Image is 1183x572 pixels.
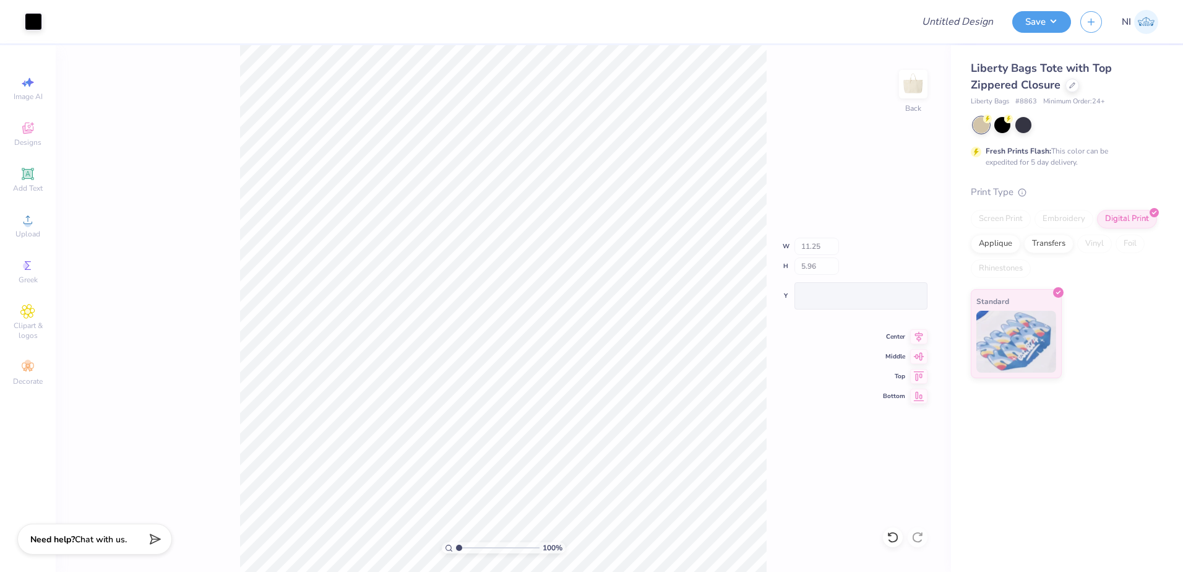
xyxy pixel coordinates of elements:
img: Nicole Isabelle Dimla [1134,10,1158,34]
div: Screen Print [971,210,1031,228]
span: Clipart & logos [6,321,49,340]
span: # 8863 [1015,97,1037,107]
span: Upload [15,229,40,239]
span: 100 % [543,542,562,553]
div: Print Type [971,185,1158,199]
span: Bottom [883,392,905,401]
span: Greek [19,275,38,285]
span: Liberty Bags Tote with Top Zippered Closure [971,61,1112,92]
span: Image AI [14,92,43,102]
span: Center [883,332,905,341]
span: Designs [14,137,41,147]
img: Back [901,72,926,97]
div: Applique [971,235,1020,253]
strong: Fresh Prints Flash: [986,146,1051,156]
span: Standard [976,295,1009,308]
img: Standard [976,311,1056,373]
div: Rhinestones [971,259,1031,278]
span: Liberty Bags [971,97,1009,107]
div: Digital Print [1097,210,1157,228]
div: Transfers [1024,235,1073,253]
div: Back [905,103,921,114]
button: Save [1012,11,1071,33]
div: Foil [1116,235,1145,253]
div: Vinyl [1077,235,1112,253]
span: Chat with us. [75,534,127,545]
span: NI [1122,15,1131,29]
span: Minimum Order: 24 + [1043,97,1105,107]
span: Decorate [13,376,43,386]
span: Middle [883,352,905,361]
input: Untitled Design [912,9,1003,34]
div: Embroidery [1035,210,1093,228]
a: NI [1122,10,1158,34]
span: Add Text [13,183,43,193]
span: Top [883,372,905,381]
strong: Need help? [30,534,75,545]
div: This color can be expedited for 5 day delivery. [986,145,1138,168]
